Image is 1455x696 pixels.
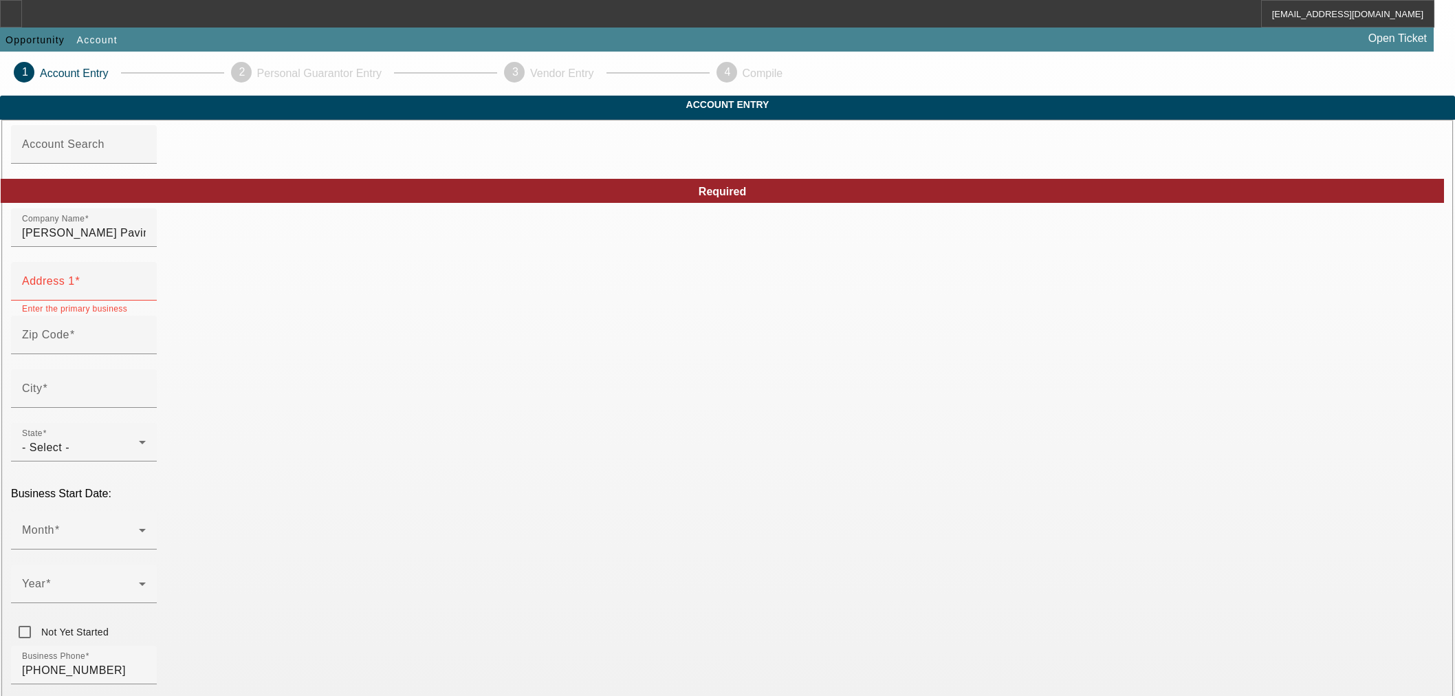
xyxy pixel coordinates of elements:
span: - Select - [22,442,69,453]
mat-label: Account Search [22,138,105,150]
p: Personal Guarantor Entry [257,67,382,80]
p: Account Entry [40,67,109,80]
mat-label: Address 1 [22,275,75,287]
p: Business Start Date: [11,488,1444,500]
span: Account [77,34,118,45]
span: 1 [22,66,28,78]
label: Not Yet Started [39,625,109,639]
mat-label: Company Name [22,215,85,224]
span: 4 [725,66,731,78]
mat-label: Month [22,524,54,536]
span: 2 [239,66,245,78]
mat-label: State [22,429,43,438]
span: Account Entry [10,99,1445,110]
button: Account [74,28,121,52]
span: 3 [512,66,518,78]
mat-label: Zip Code [22,329,69,340]
mat-label: Business Phone [22,652,85,661]
p: Vendor Entry [530,67,594,80]
p: Compile [743,67,783,80]
span: Required [699,186,746,197]
mat-error: Enter the primary business address(max 250 characters) [22,301,146,329]
span: Opportunity [6,34,65,45]
mat-label: City [22,382,43,394]
mat-label: Year [22,578,45,589]
a: Open Ticket [1363,27,1432,50]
